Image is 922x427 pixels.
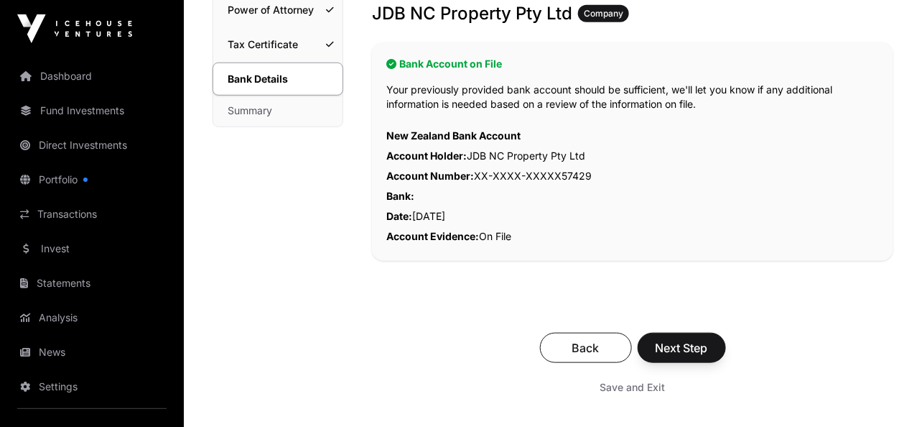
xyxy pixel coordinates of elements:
a: Fund Investments [11,95,172,127]
span: Save and Exit [600,380,666,395]
iframe: Chat Widget [850,358,922,427]
img: Icehouse Ventures Logo [17,14,132,43]
p: JDB NC Property Pty Ltd [386,146,879,166]
a: News [11,336,172,368]
a: Analysis [11,302,172,334]
p: On File [386,226,879,247]
span: Company [584,8,623,19]
a: Statements [11,267,172,299]
p: New Zealand Bank Account [386,126,879,146]
a: Summary [213,95,343,127]
p: [DATE] [386,206,879,226]
a: Dashboard [11,60,172,92]
button: Next Step [638,333,726,363]
p: Your previously provided bank account should be sufficient, we'll let you know if any additional ... [386,83,879,111]
span: Account Holder: [386,150,467,162]
p: XX-XXXX-XXXXX57429 [386,166,879,186]
h3: JDB NC Property Pty Ltd [372,2,893,25]
a: Bank Details [213,63,343,96]
span: Account Number: [386,170,474,182]
span: Bank: [386,190,414,202]
span: Date: [386,210,412,222]
span: Account Evidence: [386,230,479,242]
span: Back [558,339,614,357]
a: Transactions [11,198,172,230]
a: Settings [11,371,172,403]
a: Tax Certificate [213,29,343,60]
h2: Bank Account on File [386,57,879,71]
a: Invest [11,233,172,265]
button: Save and Exit [583,375,683,400]
button: Back [540,333,632,363]
a: Direct Investments [11,129,172,161]
a: Portfolio [11,164,172,196]
span: Next Step [656,339,708,357]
